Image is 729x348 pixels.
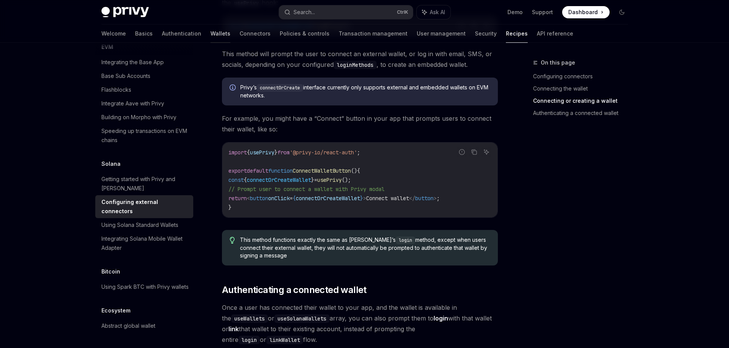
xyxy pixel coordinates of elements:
img: dark logo [101,7,149,18]
span: import [228,149,247,156]
span: (); [342,176,351,183]
span: = [290,195,293,202]
span: } [274,149,277,156]
span: () [351,167,357,174]
div: Flashblocks [101,85,131,94]
span: = [314,176,317,183]
span: ; [437,195,440,202]
span: This method functions exactly the same as [PERSON_NAME]’s method, except when users connect their... [240,236,490,259]
a: Security [475,24,497,43]
button: Copy the contents from the code block [469,147,479,157]
a: API reference [537,24,573,43]
a: Demo [507,8,523,16]
span: Dashboard [568,8,598,16]
span: export [228,167,247,174]
code: login [396,236,415,244]
a: Using Spark BTC with Privy wallets [95,280,193,294]
a: Connecting the wallet [533,83,634,95]
span: connectOrCreateWallet [296,195,360,202]
a: Transaction management [339,24,408,43]
svg: Info [230,84,237,92]
a: Wallets [210,24,230,43]
button: Toggle dark mode [616,6,628,18]
span: onClick [268,195,290,202]
strong: login [434,314,448,322]
span: Ctrl K [397,9,408,15]
div: Search... [294,8,315,17]
code: linkWallet [266,336,303,344]
div: Using Solana Standard Wallets [101,220,178,230]
span: > [434,195,437,202]
span: This method will prompt the user to connect an external wallet, or log in with email, SMS, or soc... [222,49,498,70]
code: loginMethods [334,61,377,69]
span: function [268,167,293,174]
code: login [238,336,260,344]
a: Basics [135,24,153,43]
a: Authentication [162,24,201,43]
a: Configuring external connectors [95,195,193,218]
button: Ask AI [417,5,450,19]
span: const [228,176,244,183]
div: Speeding up transactions on EVM chains [101,126,189,145]
code: connectOrCreate [257,84,303,92]
span: button [415,195,434,202]
span: Authenticating a connected wallet [222,284,367,296]
span: return [228,195,247,202]
span: } [311,176,314,183]
span: default [247,167,268,174]
span: ; [357,149,360,156]
div: Using Spark BTC with Privy wallets [101,282,189,291]
h5: Bitcoin [101,267,120,276]
div: Getting started with Privy and [PERSON_NAME] [101,175,189,193]
span: { [293,195,296,202]
span: connectOrCreateWallet [247,176,311,183]
div: Base Sub Accounts [101,71,150,81]
span: Ask AI [430,8,445,16]
span: Privy’s interface currently only supports external and embedded wallets on EVM networks. [240,84,490,99]
div: Abstract global wallet [101,321,155,330]
span: } [228,204,232,211]
div: Integrating Solana Mobile Wallet Adapter [101,234,189,253]
span: } [360,195,363,202]
a: Integrating the Base App [95,55,193,69]
strong: link [228,325,239,333]
span: For example, you might have a “Connect” button in your app that prompts users to connect their wa... [222,113,498,134]
a: Connectors [240,24,271,43]
span: </ [409,195,415,202]
div: Building on Morpho with Privy [101,113,176,122]
span: // Prompt user to connect a wallet with Privy modal [228,186,385,193]
button: Report incorrect code [457,147,467,157]
a: Policies & controls [280,24,329,43]
span: from [277,149,290,156]
span: Connect wallet [366,195,409,202]
a: Configuring connectors [533,70,634,83]
a: Speeding up transactions on EVM chains [95,124,193,147]
span: '@privy-io/react-auth' [290,149,357,156]
div: Configuring external connectors [101,197,189,216]
svg: Tip [230,237,235,244]
a: Connecting or creating a wallet [533,95,634,107]
div: Integrating the Base App [101,58,164,67]
span: { [357,167,360,174]
span: < [247,195,250,202]
a: User management [417,24,466,43]
code: useSolanaWallets [274,314,329,323]
a: Getting started with Privy and [PERSON_NAME] [95,172,193,195]
span: { [244,176,247,183]
span: ConnectWalletButton [293,167,351,174]
a: Integrating Solana Mobile Wallet Adapter [95,232,193,255]
span: button [250,195,268,202]
code: useWallets [231,314,268,323]
a: Recipes [506,24,528,43]
span: > [363,195,366,202]
button: Ask AI [481,147,491,157]
h5: Solana [101,159,121,168]
span: Once a user has connected their wallet to your app, and the wallet is available in the or array, ... [222,302,498,345]
a: Base Sub Accounts [95,69,193,83]
a: Using Solana Standard Wallets [95,218,193,232]
a: Building on Morpho with Privy [95,110,193,124]
span: On this page [541,58,575,67]
span: usePrivy [250,149,274,156]
a: Welcome [101,24,126,43]
h5: Ecosystem [101,306,130,315]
